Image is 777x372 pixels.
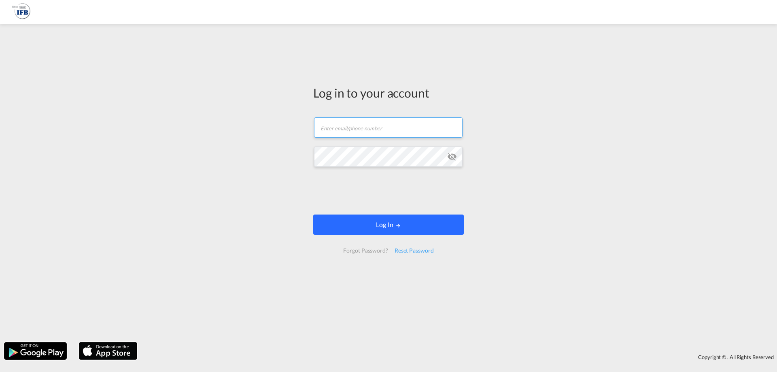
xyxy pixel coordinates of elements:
iframe: reCAPTCHA [327,175,450,206]
img: google.png [3,341,68,361]
div: Copyright © . All Rights Reserved [141,350,777,364]
div: Log in to your account [313,84,464,101]
div: Reset Password [391,243,437,258]
input: Enter email/phone number [314,117,463,138]
button: LOGIN [313,215,464,235]
md-icon: icon-eye-off [447,152,457,162]
div: Forgot Password? [340,243,391,258]
img: 1f261f00256b11eeaf3d89493e6660f9.png [12,3,30,21]
img: apple.png [78,341,138,361]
